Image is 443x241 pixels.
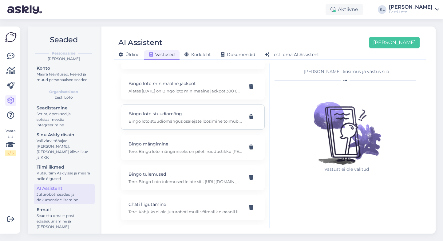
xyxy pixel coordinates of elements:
[326,4,363,15] div: Aktiivne
[129,179,242,184] p: Tere. Bingo Loto tulemused leiate siit: [URL][DOMAIN_NAME]. Kahjuks ei ole tulemuste allalaadimin...
[33,34,95,46] h2: Seaded
[5,150,16,156] div: 2 / 3
[121,195,265,220] div: Chati liigutamineTere. Kahjuks ei ole juturoboti mulli võimalik ekraanil liigutada ega täielikult...
[37,170,92,182] div: Kutsu tiim Askly'sse ja määra neile õigused
[37,132,92,138] div: Sinu Askly disain
[121,165,265,190] div: Bingo tulemusedTere. Bingo Loto tulemused leiate siit: [URL][DOMAIN_NAME]. Kahjuks ei ole tulemus...
[37,138,92,160] div: Vali värv, tööajad, [PERSON_NAME], [PERSON_NAME] kiirvalikud ja KKK
[184,52,211,57] span: Koduleht
[118,37,162,48] div: AI Assistent
[307,86,386,166] img: No qna
[37,233,92,240] div: Arveldamine
[34,206,95,231] a: E-mailSeadista oma e-posti edasisuunamine ja [PERSON_NAME]
[34,184,95,204] a: AI AssistentJuturoboti seaded ja dokumentide lisamine
[129,118,242,124] p: Bingo loto stuudiomängus osalejate loosimine toimub igal esmaspäeval [PERSON_NAME] 14.30 ja välja...
[37,206,92,213] div: E-mail
[378,5,386,14] div: KL
[34,64,95,84] a: KontoMäära teavitused, keeled ja muud personaalsed seaded
[129,171,242,178] p: Bingo tulemused
[121,104,265,130] div: Bingo loto stuudiomängBingo loto stuudiomängus osalejate loosimine toimub igal esmaspäeval [PERSO...
[37,164,92,170] div: Tiimiliikmed
[149,52,175,57] span: Vastused
[5,128,16,156] div: Vaata siia
[121,74,265,100] div: Bingo loto minimaalne jackpotAlates [DATE] on Bingo loto minimaalne jackpot 300 000 eurot. Niipea...
[389,5,433,10] div: [PERSON_NAME]
[37,213,92,230] div: Seadista oma e-posti edasisuunamine ja [PERSON_NAME]
[275,68,419,75] div: [PERSON_NAME], küsimus ja vastus siia
[34,104,95,129] a: SeadistamineScript, õpetused ja sotsiaalmeedia integreerimine
[37,71,92,83] div: Määra teavitused, keeled ja muud personaalsed seaded
[5,31,17,43] img: Askly Logo
[389,5,439,14] a: [PERSON_NAME]Eesti Loto
[52,51,76,56] b: Personaalne
[389,10,433,14] div: Eesti Loto
[129,88,242,94] p: Alates [DATE] on Bingo loto minimaalne jackpot 300 000 eurot. Niipea, kui jackpot’i fondi on kogu...
[129,80,242,87] p: Bingo loto minimaalne jackpot
[129,141,242,147] p: Bingo mängimine
[221,52,255,57] span: Dokumendid
[37,105,92,111] div: Seadistamine
[37,111,92,128] div: Script, õpetused ja sotsiaalmeedia integreerimine
[33,56,95,62] div: [PERSON_NAME]
[37,65,92,71] div: Konto
[265,52,319,57] span: Testi oma AI Assistent
[129,110,242,117] p: Bingo loto stuudiomäng
[34,131,95,161] a: Sinu Askly disainVali värv, tööajad, [PERSON_NAME], [PERSON_NAME] kiirvalikud ja KKK
[37,185,92,192] div: AI Assistent
[129,201,242,208] p: Chati liigutamine
[369,37,420,48] button: [PERSON_NAME]
[121,135,265,160] div: Bingo mängimineTere. Bingo loto mängimiseks on pileti ruudustikku [PERSON_NAME] 25 numbrit vahemi...
[307,166,386,173] p: Vastust ei ole valitud
[129,149,242,154] p: Tere. Bingo loto mängimiseks on pileti ruudustikku [PERSON_NAME] 25 numbrit vahemikus 1-75. Mängu...
[37,192,92,203] div: Juturoboti seaded ja dokumentide lisamine
[129,209,242,214] p: Tere. Kahjuks ei ole juturoboti mulli võimalik ekraanil liigutada ega täielikult eemaldada.
[33,95,95,100] div: Eesti Loto
[119,52,139,57] span: Üldine
[49,89,78,95] b: Organisatsioon
[34,163,95,182] a: TiimiliikmedKutsu tiim Askly'sse ja määra neile õigused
